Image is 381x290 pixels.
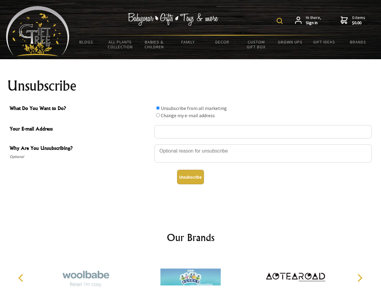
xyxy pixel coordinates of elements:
[10,153,151,160] span: Optional
[307,36,341,48] a: Gift Ideas
[7,79,374,93] h1: Unsubscribe
[239,36,273,53] a: Custom Gift Box
[103,36,138,53] a: All Plants Collection
[10,125,151,134] span: Your E-mail Address
[352,15,365,26] span: 0 items
[277,18,283,24] img: product search
[137,36,171,53] a: Babies & Children
[341,36,375,48] a: Brands
[273,36,307,48] a: Grown Ups
[353,271,366,285] button: Next
[171,36,205,48] a: Family
[161,105,227,111] label: Unsubscribe from all marketing
[69,36,103,48] a: BLOGS
[10,105,151,113] span: What Do You Want to Do?
[156,106,160,110] input: What Do You Want to Do?
[341,15,365,26] a: 0 items$0.00
[154,144,372,163] textarea: Why Are You Unsubscribing?
[295,15,321,26] a: Hi there,Sign in
[12,230,369,245] h2: Our Brands
[128,13,218,26] img: Babywear - Gifts - Toys & more
[15,271,28,285] button: Previous
[177,170,204,184] button: Unsubscribe
[352,20,365,26] strong: $0.00
[156,113,160,117] input: What Do You Want to Do?
[306,15,321,26] span: Hi there,
[10,144,151,153] span: Why Are You Unsubscribing?
[161,112,215,118] label: Change my e-mail address
[154,125,372,138] input: Your E-mail Address
[306,20,321,26] strong: Sign in
[6,6,69,56] img: Babyware - Gifts - Toys and more...
[205,36,239,48] a: Decor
